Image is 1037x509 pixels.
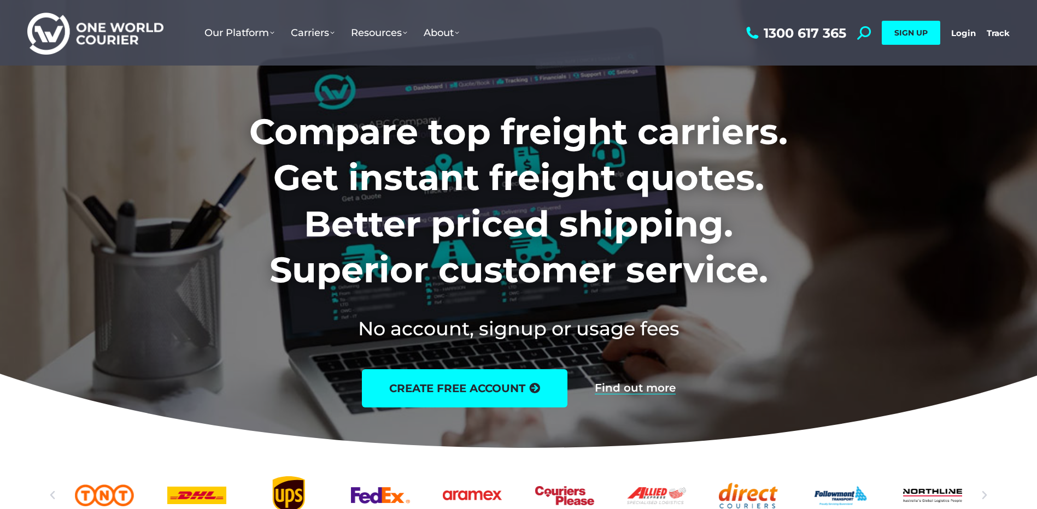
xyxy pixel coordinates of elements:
a: create free account [362,369,567,407]
a: Resources [343,16,415,50]
a: Our Platform [196,16,283,50]
a: Find out more [595,382,676,394]
h1: Compare top freight carriers. Get instant freight quotes. Better priced shipping. Superior custom... [177,109,860,293]
h2: No account, signup or usage fees [177,315,860,342]
span: Our Platform [204,27,274,39]
a: About [415,16,467,50]
a: 1300 617 365 [743,26,846,40]
a: SIGN UP [882,21,940,45]
span: About [424,27,459,39]
a: Carriers [283,16,343,50]
span: Carriers [291,27,335,39]
span: Resources [351,27,407,39]
a: Track [987,28,1010,38]
img: One World Courier [27,11,163,55]
a: Login [951,28,976,38]
span: SIGN UP [894,28,928,38]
